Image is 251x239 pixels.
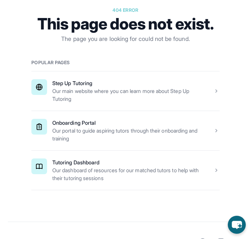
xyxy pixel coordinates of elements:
a: Tutoring Dashboard [52,159,99,166]
h1: This page does not exist. [31,16,220,32]
a: Step Up Tutoring [52,80,92,86]
a: Onboarding Portal [52,119,96,126]
p: 404 error [31,7,220,13]
button: chat-button [228,216,246,234]
p: The page you are looking for could not be found. [31,34,220,44]
h2: Popular pages [31,59,220,66]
